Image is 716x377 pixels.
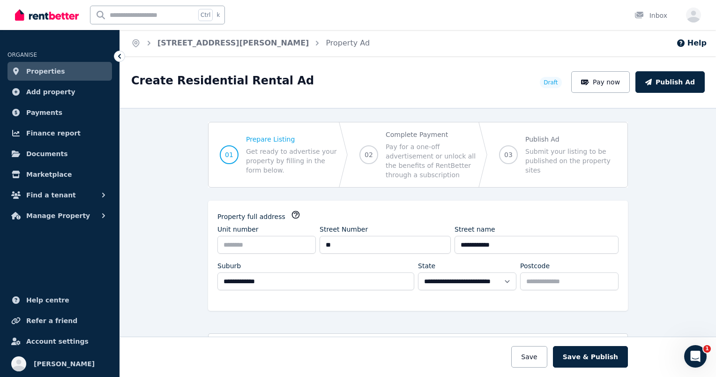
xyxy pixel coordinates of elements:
[7,144,112,163] a: Documents
[7,83,112,101] a: Add property
[525,147,616,175] span: Submit your listing to be published on the property sites
[635,71,705,93] button: Publish Ad
[26,86,75,98] span: Add property
[455,225,495,234] label: Street name
[511,346,547,368] button: Save
[26,128,81,139] span: Finance report
[216,11,220,19] span: k
[386,142,477,180] span: Pay for a one-off advertisement or unlock all the benefits of RentBetter through a subscription
[326,38,370,47] a: Property Ad
[26,148,68,159] span: Documents
[225,150,233,159] span: 01
[525,135,616,144] span: Publish Ad
[198,9,213,21] span: Ctrl
[7,52,37,58] span: ORGANISE
[26,315,77,326] span: Refer a friend
[703,345,711,353] span: 1
[544,79,558,86] span: Draft
[7,311,112,330] a: Refer a friend
[26,107,62,118] span: Payments
[26,189,76,201] span: Find a tenant
[120,30,381,56] nav: Breadcrumb
[26,336,89,347] span: Account settings
[208,122,628,188] nav: Progress
[7,206,112,225] button: Manage Property
[320,225,368,234] label: Street Number
[676,38,707,49] button: Help
[15,8,79,22] img: RentBetter
[520,261,550,271] label: Postcode
[571,71,630,93] button: Pay now
[217,261,241,271] label: Suburb
[365,150,373,159] span: 02
[26,66,65,77] span: Properties
[418,261,435,271] label: State
[7,124,112,143] a: Finance report
[504,150,513,159] span: 03
[26,210,90,221] span: Manage Property
[217,212,285,221] label: Property full address
[246,147,337,175] span: Get ready to advertise your property by filling in the form below.
[246,135,337,144] span: Prepare Listing
[553,346,628,368] button: Save & Publish
[7,291,112,309] a: Help centre
[7,62,112,81] a: Properties
[26,294,69,306] span: Help centre
[157,38,309,47] a: [STREET_ADDRESS][PERSON_NAME]
[34,358,95,369] span: [PERSON_NAME]
[386,130,477,139] span: Complete Payment
[217,225,259,234] label: Unit number
[684,345,707,368] iframe: Intercom live chat
[7,165,112,184] a: Marketplace
[7,332,112,351] a: Account settings
[7,103,112,122] a: Payments
[26,169,72,180] span: Marketplace
[131,73,314,88] h1: Create Residential Rental Ad
[634,11,667,20] div: Inbox
[7,186,112,204] button: Find a tenant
